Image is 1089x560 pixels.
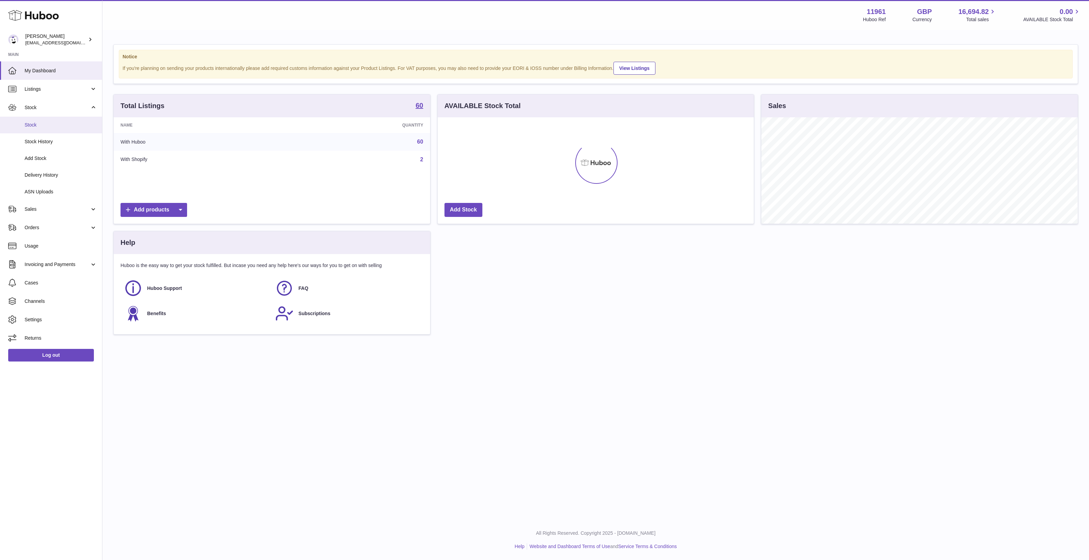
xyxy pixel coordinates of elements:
[25,316,97,323] span: Settings
[527,543,677,550] li: and
[298,310,330,317] span: Subscriptions
[25,224,90,231] span: Orders
[444,203,482,217] a: Add Stock
[25,261,90,268] span: Invoicing and Payments
[1060,7,1073,16] span: 0.00
[25,172,97,178] span: Delivery History
[25,40,100,45] span: [EMAIL_ADDRESS][DOMAIN_NAME]
[124,304,268,323] a: Benefits
[415,102,423,110] a: 60
[8,34,18,45] img: internalAdmin-11961@internal.huboo.com
[913,16,932,23] div: Currency
[25,189,97,195] span: ASN Uploads
[114,133,284,151] td: With Huboo
[25,280,97,286] span: Cases
[121,238,135,247] h3: Help
[121,101,165,110] h3: Total Listings
[25,206,90,212] span: Sales
[25,155,97,162] span: Add Stock
[25,86,90,92] span: Listings
[1023,16,1081,23] span: AVAILABLE Stock Total
[529,544,610,549] a: Website and Dashboard Terms of Use
[147,310,166,317] span: Benefits
[121,203,187,217] a: Add products
[284,117,430,133] th: Quantity
[444,101,521,110] h3: AVAILABLE Stock Total
[515,544,525,549] a: Help
[25,335,97,341] span: Returns
[420,157,423,162] a: 2
[613,62,655,75] a: View Listings
[966,16,996,23] span: Total sales
[275,279,420,297] a: FAQ
[618,544,677,549] a: Service Terms & Conditions
[415,102,423,109] strong: 60
[114,151,284,168] td: With Shopify
[917,7,932,16] strong: GBP
[25,138,97,145] span: Stock History
[958,7,989,16] span: 16,694.82
[25,33,87,46] div: [PERSON_NAME]
[147,285,182,292] span: Huboo Support
[8,349,94,361] a: Log out
[958,7,996,23] a: 16,694.82 Total sales
[25,104,90,111] span: Stock
[123,61,1069,75] div: If you're planning on sending your products internationally please add required customs informati...
[121,262,423,269] p: Huboo is the easy way to get your stock fulfilled. But incase you need any help here's our ways f...
[867,7,886,16] strong: 11961
[25,298,97,305] span: Channels
[114,117,284,133] th: Name
[1023,7,1081,23] a: 0.00 AVAILABLE Stock Total
[123,54,1069,60] strong: Notice
[108,530,1084,536] p: All Rights Reserved. Copyright 2025 - [DOMAIN_NAME]
[25,122,97,128] span: Stock
[863,16,886,23] div: Huboo Ref
[768,101,786,110] h3: Sales
[25,68,97,74] span: My Dashboard
[417,139,423,145] a: 60
[124,279,268,297] a: Huboo Support
[25,243,97,249] span: Usage
[275,304,420,323] a: Subscriptions
[298,285,308,292] span: FAQ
